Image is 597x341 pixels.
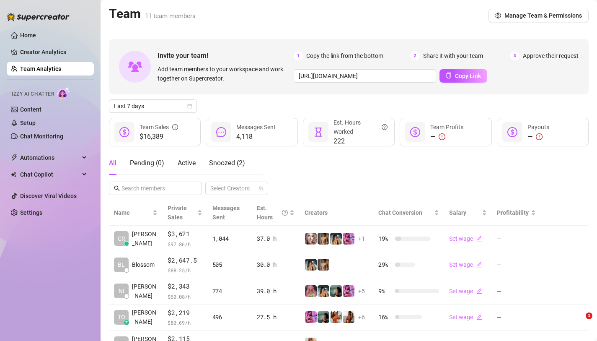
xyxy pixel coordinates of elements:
span: $2,219 [168,308,202,318]
td: — [492,305,540,331]
span: $2,647.5 [168,255,202,266]
th: Creators [300,200,373,226]
span: Share it with your team [423,51,483,60]
span: edit [476,262,482,268]
div: — [430,132,463,142]
a: Creator Analytics [20,45,87,59]
span: setting [495,13,501,18]
span: Chat Copilot [20,168,80,181]
span: $16,389 [140,132,178,142]
span: $2,343 [168,281,202,292]
a: Setup [20,120,36,126]
span: hourglass [313,127,323,137]
span: NI [119,286,124,296]
img: Daria [330,311,342,323]
span: edit [476,288,482,294]
span: 222 [333,136,388,146]
span: Automations [20,151,80,164]
img: Anubace [318,233,329,245]
img: Kya [305,233,317,245]
a: Team Analytics [20,65,61,72]
td: — [492,278,540,305]
span: Manage Team & Permissions [504,12,582,19]
span: + 1 [358,234,365,243]
span: Blossom [132,260,155,269]
span: Messages Sent [212,205,240,221]
div: Est. Hours [257,203,288,222]
img: Angel [343,311,354,323]
span: 29 % [378,260,392,269]
img: logo-BBDzfeDw.svg [7,13,70,21]
span: Private Sales [168,205,187,221]
a: Home [20,32,36,39]
span: Add team members to your workspace and work together on Supercreator. [158,65,290,83]
a: Set wageedit [449,314,482,320]
div: 39.0 h [257,286,295,296]
span: Chat Conversion [378,209,422,216]
span: edit [476,314,482,320]
div: Est. Hours Worked [333,118,388,136]
div: 27.5 h [257,312,295,322]
span: 9 % [378,286,392,296]
img: YULZZZ [330,285,342,297]
span: question-circle [382,118,388,136]
div: 30.0 h [257,260,295,269]
a: Chat Monitoring [20,133,63,140]
span: search [114,185,120,191]
img: Chat Copilot [11,172,16,177]
td: — [492,252,540,279]
th: Name [109,200,163,226]
span: $ 97.86 /h [168,240,202,248]
div: z [124,320,129,325]
span: dollar-circle [119,127,129,137]
img: YULZZZ [318,311,329,323]
a: Set wageedit [449,288,482,294]
div: Team Sales [140,122,178,132]
span: [PERSON_NAME] [132,229,158,248]
img: ehcico [318,285,329,297]
span: 1 [586,312,592,319]
span: Izzy AI Chatter [12,90,54,98]
span: dollar-circle [507,127,517,137]
span: 2 [411,51,420,60]
input: Search members [121,184,190,193]
span: 19 % [378,234,392,243]
a: Settings [20,209,42,216]
span: Salary [449,209,466,216]
button: Copy Link [439,69,487,83]
span: dollar-circle [410,127,420,137]
span: 3 [510,51,519,60]
span: [PERSON_NAME] [132,308,158,326]
a: Set wageedit [449,235,482,242]
span: + 6 [358,312,365,322]
span: message [216,127,226,137]
span: 16 % [378,312,392,322]
span: Snoozed ( 2 ) [209,159,245,167]
span: Messages Sent [236,124,276,130]
img: Princesshub [305,311,317,323]
span: Active [178,159,196,167]
span: [PERSON_NAME] [132,282,158,300]
span: 1 [294,51,303,60]
span: 4,118 [236,132,276,142]
iframe: Intercom live chat [569,312,589,333]
div: Pending ( 0 ) [130,158,164,168]
a: Set wageedit [449,261,482,268]
span: thunderbolt [11,154,18,161]
span: exclamation-circle [536,133,543,140]
div: — [527,132,549,142]
span: BL [118,260,125,269]
a: Discover Viral Videos [20,193,77,199]
div: 1,044 [212,234,247,243]
span: exclamation-circle [439,133,445,140]
span: question-circle [282,203,288,222]
div: 505 [212,260,247,269]
button: Manage Team & Permissions [488,9,589,22]
span: Approve their request [523,51,579,60]
span: Last 7 days [114,100,192,112]
a: Content [20,106,41,113]
span: 11 team members [145,12,196,20]
span: edit [476,236,482,242]
span: $3,621 [168,229,202,239]
span: $ 80.69 /h [168,318,202,327]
